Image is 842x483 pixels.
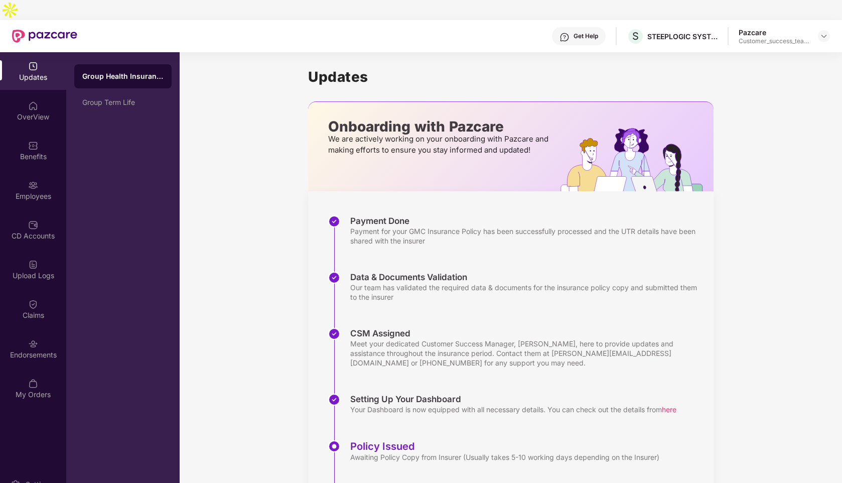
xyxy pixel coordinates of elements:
div: Setting Up Your Dashboard [350,394,676,405]
img: svg+xml;base64,PHN2ZyBpZD0iVXBkYXRlZCIgeG1sbnM9Imh0dHA6Ly93d3cudzMub3JnLzIwMDAvc3ZnIiB3aWR0aD0iMj... [28,61,38,71]
img: svg+xml;base64,PHN2ZyBpZD0iRHJvcGRvd24tMzJ4MzIiIHhtbG5zPSJodHRwOi8vd3d3LnczLm9yZy8yMDAwL3N2ZyIgd2... [820,32,828,40]
img: svg+xml;base64,PHN2ZyBpZD0iQmVuZWZpdHMiIHhtbG5zPSJodHRwOi8vd3d3LnczLm9yZy8yMDAwL3N2ZyIgd2lkdGg9Ij... [28,141,38,151]
img: svg+xml;base64,PHN2ZyBpZD0iU3RlcC1Eb25lLTMyeDMyIiB4bWxucz0iaHR0cDovL3d3dy53My5vcmcvMjAwMC9zdmciIH... [328,215,340,227]
div: Customer_success_team_lead [739,37,809,45]
img: svg+xml;base64,PHN2ZyBpZD0iU3RlcC1Eb25lLTMyeDMyIiB4bWxucz0iaHR0cDovL3d3dy53My5vcmcvMjAwMC9zdmciIH... [328,328,340,340]
img: svg+xml;base64,PHN2ZyBpZD0iQ0RfQWNjb3VudHMiIGRhdGEtbmFtZT0iQ0QgQWNjb3VudHMiIHhtbG5zPSJodHRwOi8vd3... [28,220,38,230]
div: Awaiting Policy Copy from Insurer (Usually takes 5-10 working days depending on the Insurer) [350,452,659,462]
div: Meet your dedicated Customer Success Manager, [PERSON_NAME], here to provide updates and assistan... [350,339,704,368]
div: Get Help [574,32,598,40]
img: svg+xml;base64,PHN2ZyBpZD0iVXBsb2FkX0xvZ3MiIGRhdGEtbmFtZT0iVXBsb2FkIExvZ3MiIHhtbG5zPSJodHRwOi8vd3... [28,260,38,270]
div: Payment for your GMC Insurance Policy has been successfully processed and the UTR details have be... [350,226,704,246]
div: Payment Done [350,215,704,226]
img: svg+xml;base64,PHN2ZyBpZD0iU3RlcC1BY3RpdmUtMzJ4MzIiIHhtbG5zPSJodHRwOi8vd3d3LnczLm9yZy8yMDAwL3N2Zy... [328,440,340,452]
img: New Pazcare Logo [12,30,77,43]
img: svg+xml;base64,PHN2ZyBpZD0iSGVscC0zMngzMiIgeG1sbnM9Imh0dHA6Ly93d3cudzMub3JnLzIwMDAvc3ZnIiB3aWR0aD... [559,32,570,42]
div: Group Health Insurance [82,71,164,81]
img: hrOnboarding [560,128,714,191]
img: svg+xml;base64,PHN2ZyBpZD0iQ2xhaW0iIHhtbG5zPSJodHRwOi8vd3d3LnczLm9yZy8yMDAwL3N2ZyIgd2lkdGg9IjIwIi... [28,299,38,309]
p: We are actively working on your onboarding with Pazcare and making efforts to ensure you stay inf... [328,134,551,156]
img: svg+xml;base64,PHN2ZyBpZD0iTXlfT3JkZXJzIiBkYXRhLW5hbWU9Ik15IE9yZGVycyIgeG1sbnM9Imh0dHA6Ly93d3cudz... [28,379,38,389]
img: svg+xml;base64,PHN2ZyBpZD0iU3RlcC1Eb25lLTMyeDMyIiB4bWxucz0iaHR0cDovL3d3dy53My5vcmcvMjAwMC9zdmciIH... [328,272,340,284]
div: STEEPLOGIC SYSTEMS PRIVATE LIMITED [647,32,718,41]
img: svg+xml;base64,PHN2ZyBpZD0iRW5kb3JzZW1lbnRzIiB4bWxucz0iaHR0cDovL3d3dy53My5vcmcvMjAwMC9zdmciIHdpZH... [28,339,38,349]
span: here [662,405,676,414]
div: CSM Assigned [350,328,704,339]
div: Policy Issued [350,440,659,452]
h1: Updates [308,68,714,85]
img: svg+xml;base64,PHN2ZyBpZD0iU3RlcC1Eb25lLTMyeDMyIiB4bWxucz0iaHR0cDovL3d3dy53My5vcmcvMjAwMC9zdmciIH... [328,394,340,406]
img: svg+xml;base64,PHN2ZyBpZD0iRW1wbG95ZWVzIiB4bWxucz0iaHR0cDovL3d3dy53My5vcmcvMjAwMC9zdmciIHdpZHRoPS... [28,180,38,190]
div: Our team has validated the required data & documents for the insurance policy copy and submitted ... [350,283,704,302]
span: S [632,30,639,42]
div: Pazcare [739,28,809,37]
div: Group Term Life [82,98,164,106]
p: Onboarding with Pazcare [328,122,551,131]
div: Data & Documents Validation [350,272,704,283]
div: Your Dashboard is now equipped with all necessary details. You can check out the details from [350,405,676,414]
img: svg+xml;base64,PHN2ZyBpZD0iSG9tZSIgeG1sbnM9Imh0dHA6Ly93d3cudzMub3JnLzIwMDAvc3ZnIiB3aWR0aD0iMjAiIG... [28,101,38,111]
